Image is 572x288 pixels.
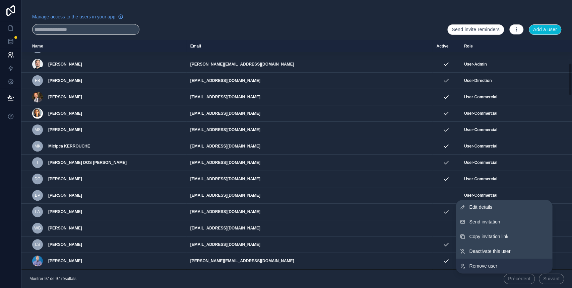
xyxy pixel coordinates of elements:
td: [EMAIL_ADDRESS][DOMAIN_NAME] [186,171,433,187]
span: MK [35,143,41,149]
span: [PERSON_NAME] DOS [PERSON_NAME] [48,160,127,165]
span: Edit details [469,204,492,210]
span: [PERSON_NAME] [48,78,82,83]
button: Add a user [529,24,561,35]
span: [PERSON_NAME] [48,258,82,264]
td: [PERSON_NAME][EMAIL_ADDRESS][DOMAIN_NAME] [186,56,433,73]
th: Role [460,40,552,53]
div: scrollable content [21,40,572,269]
td: [EMAIL_ADDRESS][DOMAIN_NAME] [186,73,433,89]
span: [PERSON_NAME] [48,225,82,231]
span: BP [35,193,40,198]
span: Manage access to the users in your app [32,13,115,20]
button: Send invite reminders [447,24,504,35]
span: [PERSON_NAME] [48,127,82,132]
span: [PERSON_NAME] [48,209,82,214]
a: Manage access to the users in your app [32,13,123,20]
span: User-Direction [464,78,492,83]
iframe: Intercom live chat [549,265,565,281]
span: FB [35,78,40,83]
span: User-Commercial [464,160,497,165]
a: Deactivate this user [456,244,552,259]
a: Edit details [456,200,552,214]
th: Name [21,40,186,53]
td: [EMAIL_ADDRESS][DOMAIN_NAME] [186,220,433,236]
button: Send invitation [456,214,552,229]
a: Remove user [456,259,552,273]
span: User-Commercial [464,176,497,182]
span: Montrer 97 de 97 résultats [29,276,76,281]
span: [PERSON_NAME] [48,62,82,67]
span: User-Commercial [464,111,497,116]
span: WB [34,225,41,231]
td: [EMAIL_ADDRESS][DOMAIN_NAME] [186,204,433,220]
button: Copy invitation link [456,229,552,244]
td: [PERSON_NAME][EMAIL_ADDRESS][DOMAIN_NAME] [186,253,433,269]
span: [PERSON_NAME] [48,242,82,247]
span: User-Commercial [464,94,497,100]
span: Deactivate this user [469,248,510,255]
span: LA [35,209,40,214]
span: User-Admin [464,62,487,67]
span: Send invitation [469,218,500,225]
span: User-Commercial [464,193,497,198]
td: [EMAIL_ADDRESS][DOMAIN_NAME] [186,187,433,204]
td: [EMAIL_ADDRESS][DOMAIN_NAME] [186,122,433,138]
span: Remove user [469,263,497,269]
td: [EMAIL_ADDRESS][DOMAIN_NAME] [186,155,433,171]
td: [EMAIL_ADDRESS][DOMAIN_NAME] [186,236,433,253]
th: Active [432,40,460,53]
span: [PERSON_NAME] [48,193,82,198]
td: [EMAIL_ADDRESS][DOMAIN_NAME] [186,89,433,105]
span: User-Commercial [464,143,497,149]
span: [PERSON_NAME] [48,94,82,100]
td: [EMAIL_ADDRESS][DOMAIN_NAME] [186,105,433,122]
span: [PERSON_NAME] [48,111,82,116]
span: MS [35,127,41,132]
span: Copy invitation link [469,233,508,240]
span: [PERSON_NAME] [48,176,82,182]
span: LS [35,242,40,247]
span: T [36,160,39,165]
span: Micipca KERROUCHE [48,143,90,149]
th: Email [186,40,433,53]
td: [EMAIL_ADDRESS][DOMAIN_NAME] [186,138,433,155]
span: DG [35,176,41,182]
span: User-Commercial [464,127,497,132]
